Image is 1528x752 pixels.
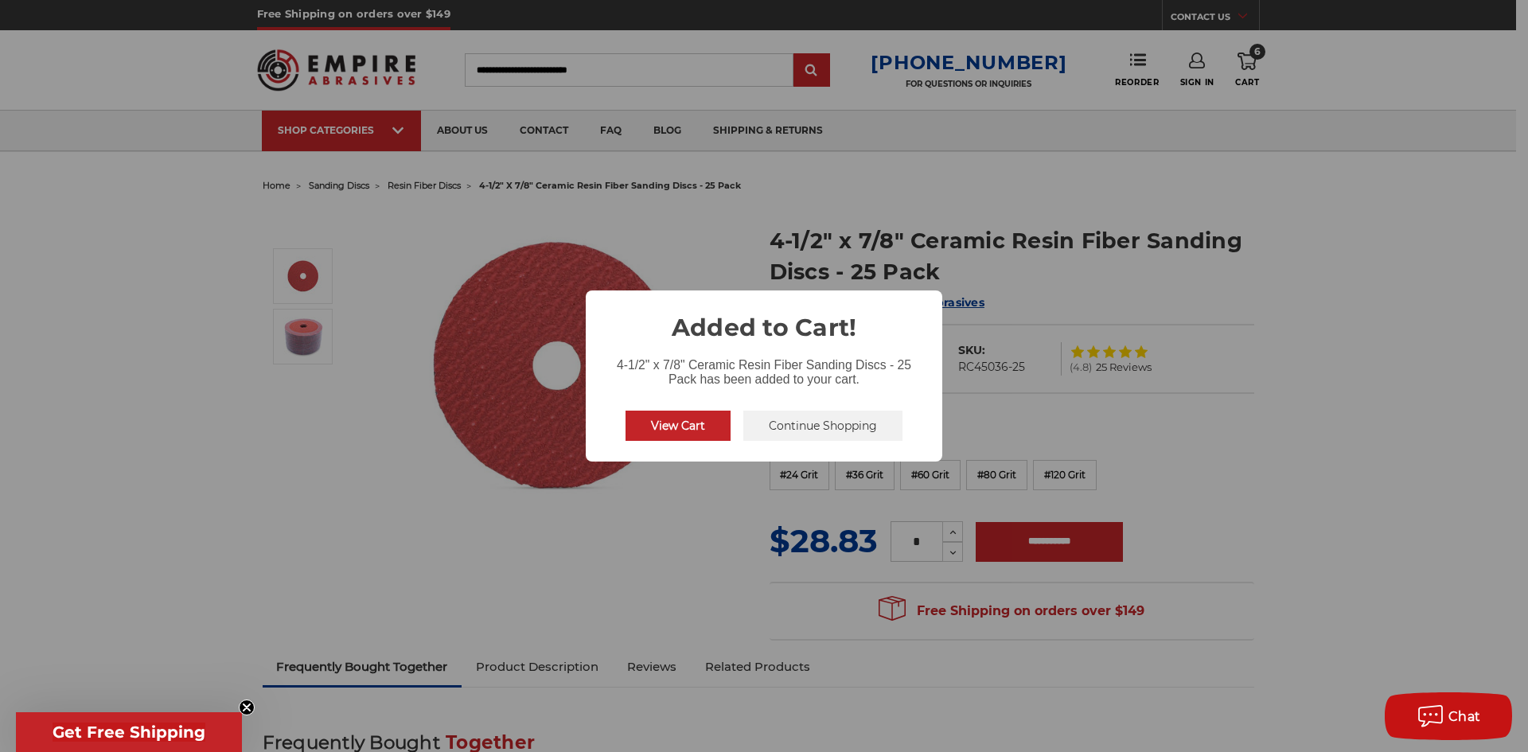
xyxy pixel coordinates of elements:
button: View Cart [626,411,731,441]
button: Continue Shopping [743,411,902,441]
button: Close teaser [239,699,255,715]
h2: Added to Cart! [586,290,942,345]
div: 4-1/2" x 7/8" Ceramic Resin Fiber Sanding Discs - 25 Pack has been added to your cart. [586,345,942,390]
button: Chat [1385,692,1512,740]
span: Get Free Shipping [53,723,205,742]
span: Chat [1448,709,1481,724]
